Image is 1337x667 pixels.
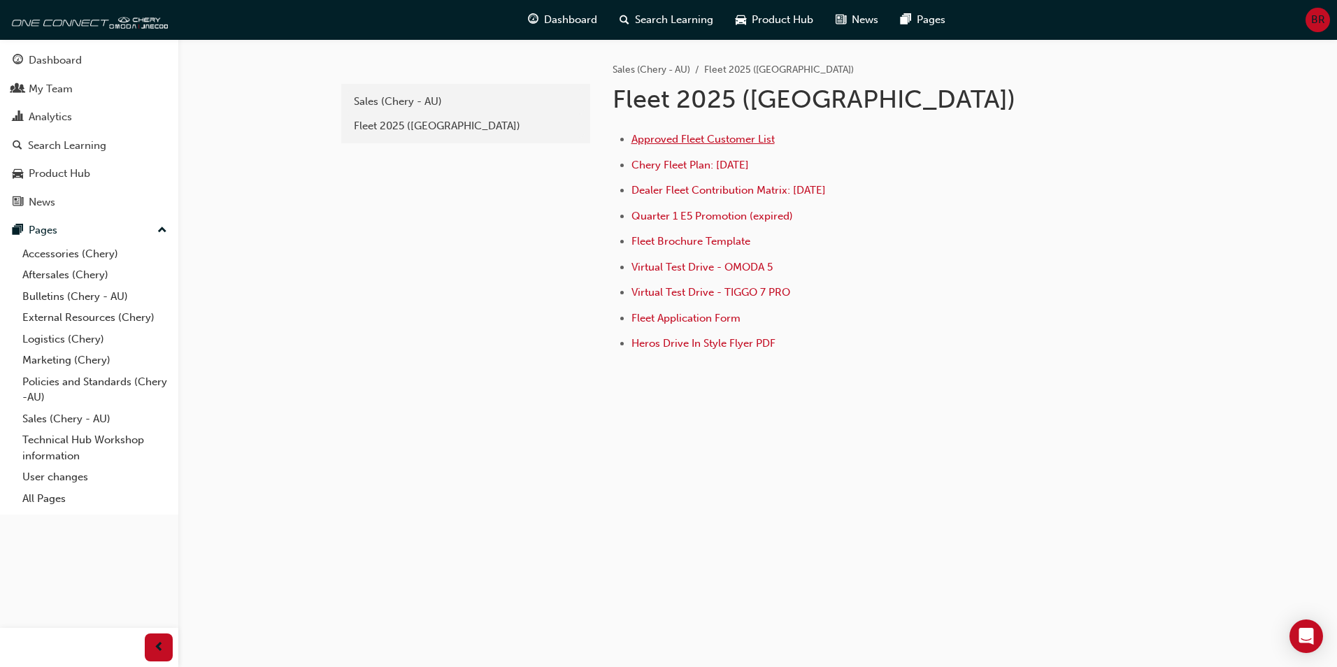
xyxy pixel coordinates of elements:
a: search-iconSearch Learning [608,6,724,34]
span: guage-icon [528,11,538,29]
a: Product Hub [6,161,173,187]
span: search-icon [13,140,22,152]
span: search-icon [620,11,629,29]
a: Sales (Chery - AU) [347,89,585,114]
a: Chery Fleet Plan: [DATE] [631,159,749,171]
a: Virtual Test Drive - TIGGO 7 PRO [631,286,790,299]
a: guage-iconDashboard [517,6,608,34]
span: Pages [917,12,945,28]
button: DashboardMy TeamAnalyticsSearch LearningProduct HubNews [6,45,173,217]
div: Fleet 2025 ([GEOGRAPHIC_DATA]) [354,118,578,134]
a: Sales (Chery - AU) [17,408,173,430]
div: Product Hub [29,166,90,182]
span: Dashboard [544,12,597,28]
span: pages-icon [901,11,911,29]
span: BR [1311,12,1325,28]
span: Product Hub [752,12,813,28]
div: Analytics [29,109,72,125]
a: Accessories (Chery) [17,243,173,265]
span: Search Learning [635,12,713,28]
a: pages-iconPages [889,6,957,34]
a: Quarter 1 E5 Promotion (expired) [631,210,793,222]
a: My Team [6,76,173,102]
a: Bulletins (Chery - AU) [17,286,173,308]
span: prev-icon [154,639,164,657]
a: Search Learning [6,133,173,159]
a: Aftersales (Chery) [17,264,173,286]
button: Pages [6,217,173,243]
a: All Pages [17,488,173,510]
a: User changes [17,466,173,488]
div: Pages [29,222,57,238]
a: Sales (Chery - AU) [613,64,690,76]
span: pages-icon [13,224,23,237]
a: Approved Fleet Customer List [631,133,775,145]
span: guage-icon [13,55,23,67]
a: news-iconNews [824,6,889,34]
a: Logistics (Chery) [17,329,173,350]
a: Dealer Fleet Contribution Matrix: [DATE] [631,184,826,196]
h1: Fleet 2025 ([GEOGRAPHIC_DATA]) [613,84,1071,115]
a: Technical Hub Workshop information [17,429,173,466]
a: car-iconProduct Hub [724,6,824,34]
span: news-icon [836,11,846,29]
span: news-icon [13,196,23,209]
div: Dashboard [29,52,82,69]
a: Fleet Application Form [631,312,741,324]
span: News [852,12,878,28]
span: people-icon [13,83,23,96]
a: Analytics [6,104,173,130]
span: car-icon [13,168,23,180]
a: Heros Drive In Style Flyer PDF [631,337,775,350]
a: News [6,189,173,215]
div: Open Intercom Messenger [1289,619,1323,653]
div: News [29,194,55,210]
button: BR [1306,8,1330,32]
a: Fleet Brochure Template [631,235,750,248]
li: Fleet 2025 ([GEOGRAPHIC_DATA]) [704,62,854,78]
span: up-icon [157,222,167,240]
a: Fleet 2025 ([GEOGRAPHIC_DATA]) [347,114,585,138]
a: Dashboard [6,48,173,73]
img: oneconnect [7,6,168,34]
a: Marketing (Chery) [17,350,173,371]
a: External Resources (Chery) [17,307,173,329]
a: Virtual Test Drive - OMODA 5 [631,261,773,273]
div: Sales (Chery - AU) [354,94,578,110]
a: Policies and Standards (Chery -AU) [17,371,173,408]
span: chart-icon [13,111,23,124]
div: Search Learning [28,138,106,154]
div: My Team [29,81,73,97]
span: car-icon [736,11,746,29]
